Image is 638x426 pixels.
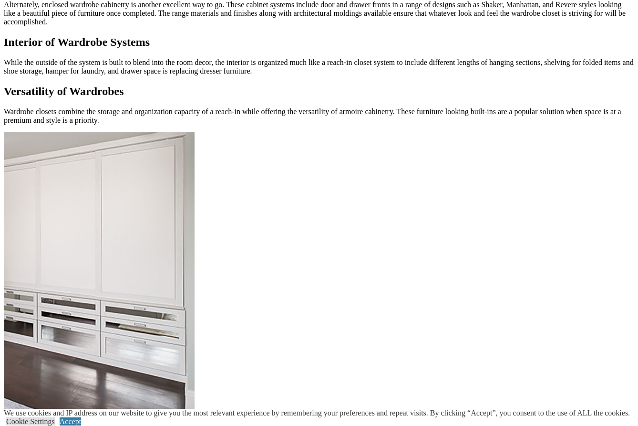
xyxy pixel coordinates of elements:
[4,0,634,26] p: Alternately, enclosed wardrobe cabinetry is another excellent way to go. These cabinet systems in...
[6,417,55,426] a: Cookie Settings
[4,36,634,49] h2: Interior of Wardrobe Systems
[60,417,81,426] a: Accept
[4,107,634,125] p: Wardrobe closets combine the storage and organization capacity of a reach-in while offering the v...
[4,85,634,98] h2: Versatility of Wardrobes
[4,409,630,417] div: We use cookies and IP address on our website to give you the most relevant experience by remember...
[4,132,195,419] img: wardrobe closet with kleather doors and mirro drawer fronts
[4,58,634,75] p: While the outside of the system is built to blend into the room decor, the interior is organized ...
